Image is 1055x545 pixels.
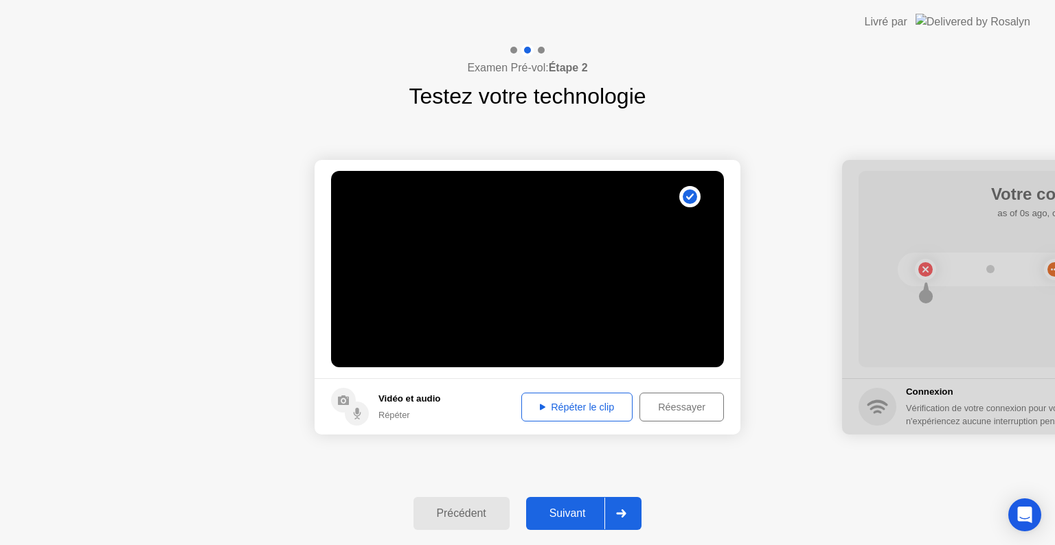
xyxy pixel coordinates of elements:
h4: Examen Pré-vol: [467,60,587,76]
div: Réessayer [644,402,719,413]
b: Étape 2 [549,62,588,73]
div: Suivant [530,507,605,520]
div: Livré par [865,14,907,30]
div: Open Intercom Messenger [1008,498,1041,531]
div: Répéter [378,408,440,421]
h1: Testez votre technologie [409,80,646,113]
h5: Vidéo et audio [378,392,440,406]
img: Delivered by Rosalyn [916,14,1030,30]
button: Suivant [526,497,642,530]
div: Précédent [418,507,506,520]
button: Réessayer [639,393,724,421]
button: Précédent [413,497,510,530]
button: Répéter le clip [521,393,633,421]
div: Répéter le clip [526,402,628,413]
